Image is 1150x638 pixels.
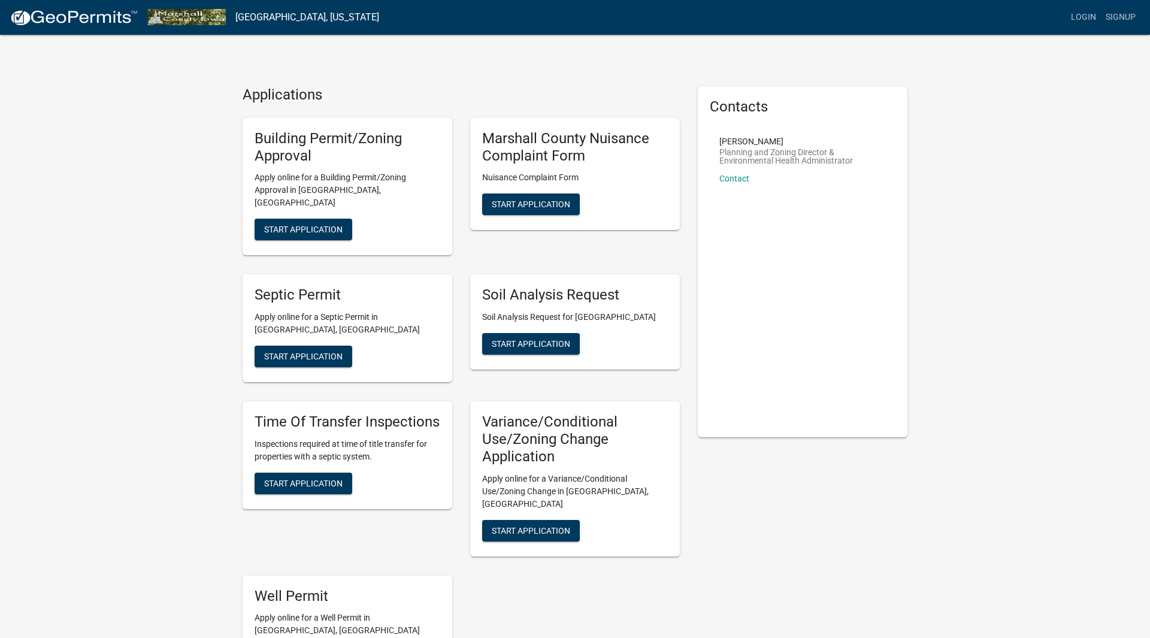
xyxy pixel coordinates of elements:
a: Login [1066,6,1101,29]
p: Planning and Zoning Director & Environmental Health Administrator [719,148,886,165]
span: Start Application [264,478,343,488]
span: Start Application [492,339,570,349]
h5: Variance/Conditional Use/Zoning Change Application [482,413,668,465]
span: Start Application [492,199,570,209]
span: Start Application [264,352,343,361]
p: Soil Analysis Request for [GEOGRAPHIC_DATA] [482,311,668,323]
p: Inspections required at time of title transfer for properties with a septic system. [255,438,440,463]
a: Signup [1101,6,1140,29]
h5: Well Permit [255,588,440,605]
a: [GEOGRAPHIC_DATA], [US_STATE] [235,7,379,28]
span: Start Application [264,225,343,234]
img: Marshall County, Iowa [147,9,226,25]
button: Start Application [482,333,580,355]
span: Start Application [492,525,570,535]
button: Start Application [255,219,352,240]
h5: Contacts [710,98,895,116]
p: [PERSON_NAME] [719,137,886,146]
p: Apply online for a Building Permit/Zoning Approval in [GEOGRAPHIC_DATA], [GEOGRAPHIC_DATA] [255,171,440,209]
p: Apply online for a Well Permit in [GEOGRAPHIC_DATA], [GEOGRAPHIC_DATA] [255,612,440,637]
button: Start Application [255,473,352,494]
h4: Applications [243,86,680,104]
p: Nuisance Complaint Form [482,171,668,184]
p: Apply online for a Variance/Conditional Use/Zoning Change in [GEOGRAPHIC_DATA], [GEOGRAPHIC_DATA] [482,473,668,510]
h5: Marshall County Nuisance Complaint Form [482,130,668,165]
button: Start Application [255,346,352,367]
a: Contact [719,174,749,183]
h5: Septic Permit [255,286,440,304]
h5: Time Of Transfer Inspections [255,413,440,431]
h5: Soil Analysis Request [482,286,668,304]
button: Start Application [482,520,580,542]
h5: Building Permit/Zoning Approval [255,130,440,165]
button: Start Application [482,193,580,215]
p: Apply online for a Septic Permit in [GEOGRAPHIC_DATA], [GEOGRAPHIC_DATA] [255,311,440,336]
